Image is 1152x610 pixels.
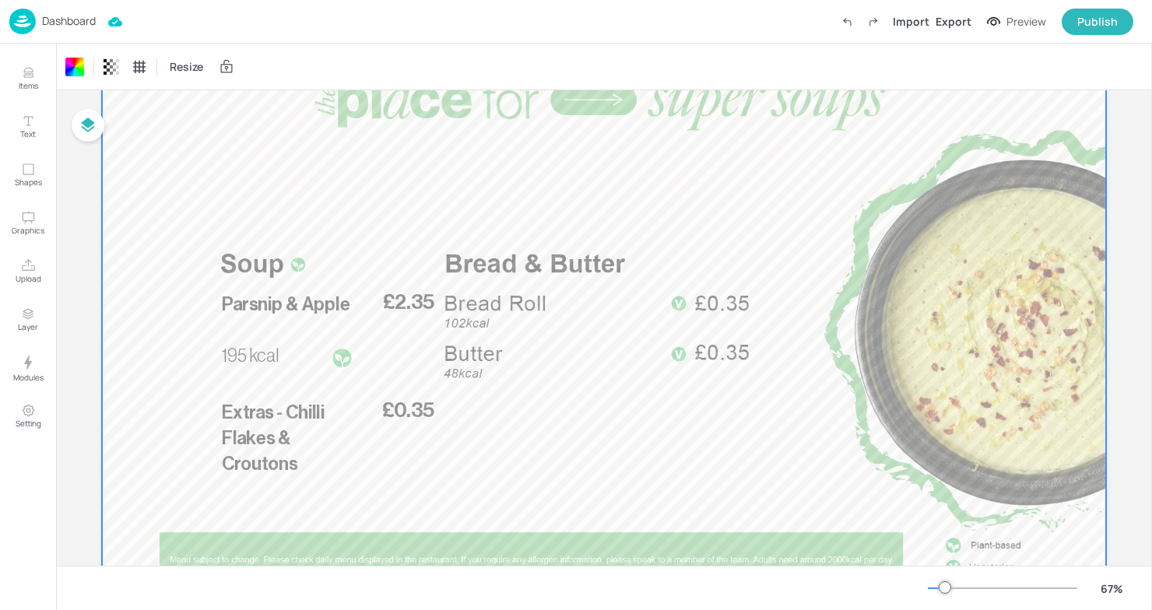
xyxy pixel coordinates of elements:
[383,292,435,313] span: £2.35
[978,10,1055,33] button: Preview
[893,13,929,30] div: Import
[1062,9,1133,35] button: Publish
[834,9,860,35] label: Undo (Ctrl + Z)
[222,295,350,314] span: Parsnip & Apple
[42,16,96,26] p: Dashboard
[1077,13,1118,30] div: Publish
[222,346,279,365] span: 195 kcal
[382,400,435,421] span: £0.35
[1093,580,1130,597] div: 67 %
[936,13,971,30] div: Export
[222,403,325,472] span: Extras - Chilli Flakes & Croutons
[9,9,36,34] img: logo-86c26b7e.jpg
[1006,13,1046,30] div: Preview
[167,58,206,75] span: Resize
[860,9,887,35] label: Redo (Ctrl + Y)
